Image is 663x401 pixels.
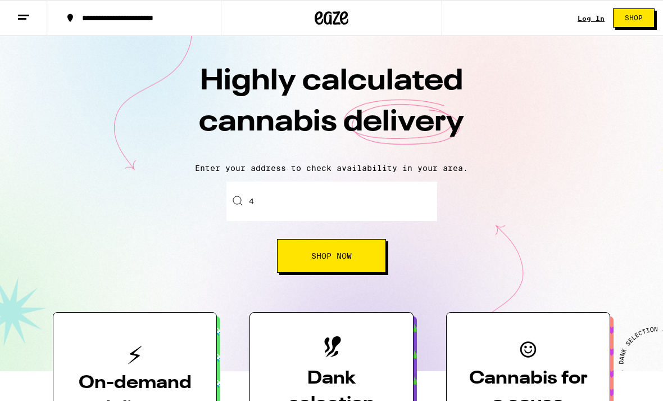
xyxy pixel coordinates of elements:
[578,15,605,22] a: Log In
[311,252,352,260] span: Shop Now
[277,239,386,273] button: Shop Now
[226,182,437,221] input: Enter your delivery address
[135,61,528,155] h1: Highly calculated cannabis delivery
[11,164,652,173] p: Enter your address to check availability in your area.
[625,15,643,21] span: Shop
[605,8,663,28] a: Shop
[613,8,655,28] button: Shop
